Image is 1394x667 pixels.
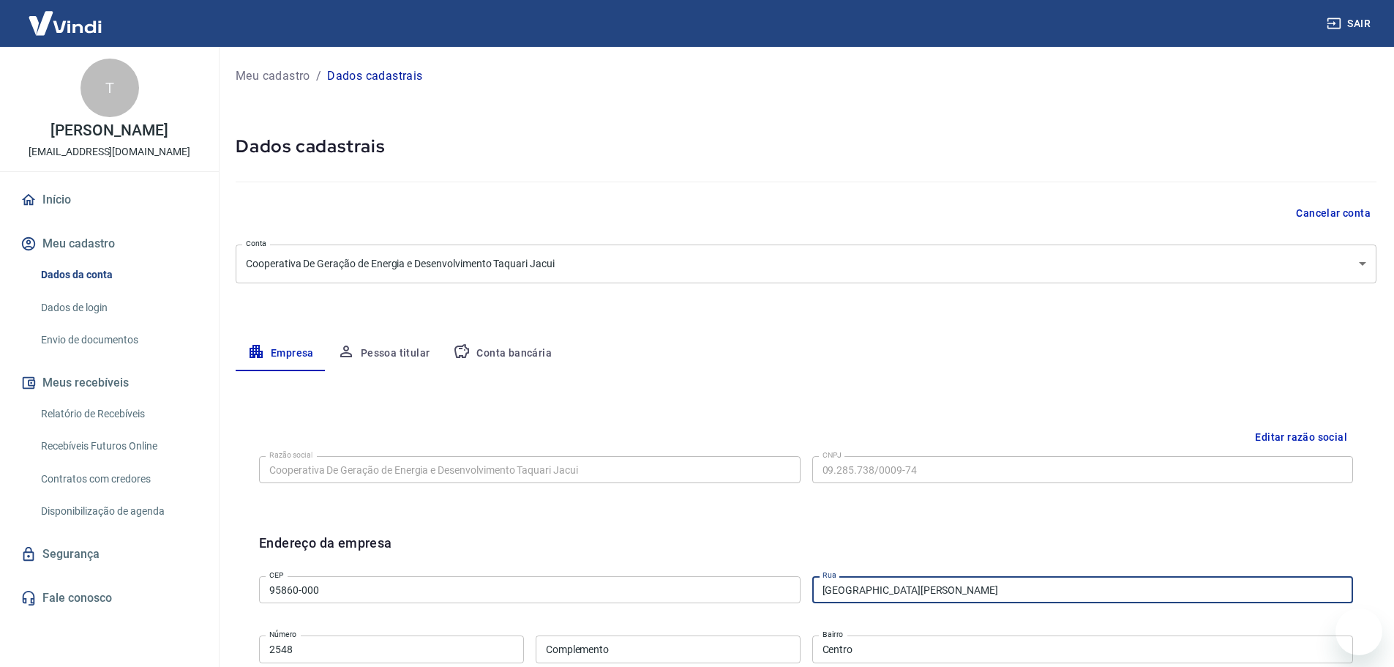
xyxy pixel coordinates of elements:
label: CNPJ [822,450,842,461]
label: Razão social [269,450,312,461]
button: Empresa [236,336,326,371]
button: Meus recebíveis [18,367,201,399]
h5: Dados cadastrais [236,135,1376,158]
a: Meu cadastro [236,67,310,85]
a: Contratos com credores [35,464,201,494]
p: / [316,67,321,85]
iframe: Botão para abrir a janela de mensagens [1335,608,1382,655]
a: Fale conosco [18,582,201,614]
a: Segurança [18,538,201,570]
button: Sair [1324,10,1376,37]
p: [PERSON_NAME] [50,123,168,138]
a: Recebíveis Futuros Online [35,431,201,461]
h6: Endereço da empresa [259,533,392,570]
a: Relatório de Recebíveis [35,399,201,429]
a: Início [18,184,201,216]
a: Dados da conta [35,260,201,290]
button: Pessoa titular [326,336,442,371]
label: Número [269,629,296,640]
p: Dados cadastrais [327,67,422,85]
button: Cancelar conta [1290,200,1376,227]
div: T [80,59,139,117]
a: Dados de login [35,293,201,323]
button: Meu cadastro [18,228,201,260]
button: Editar razão social [1249,424,1353,451]
p: [EMAIL_ADDRESS][DOMAIN_NAME] [29,144,190,160]
button: Conta bancária [441,336,563,371]
label: Conta [246,238,266,249]
img: Vindi [18,1,113,45]
label: Bairro [822,629,843,640]
a: Disponibilização de agenda [35,496,201,526]
label: Rua [822,570,836,581]
div: Cooperativa De Geração de Energia e Desenvolvimento Taquari Jacui [236,245,1376,283]
label: CEP [269,570,283,581]
a: Envio de documentos [35,325,201,355]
